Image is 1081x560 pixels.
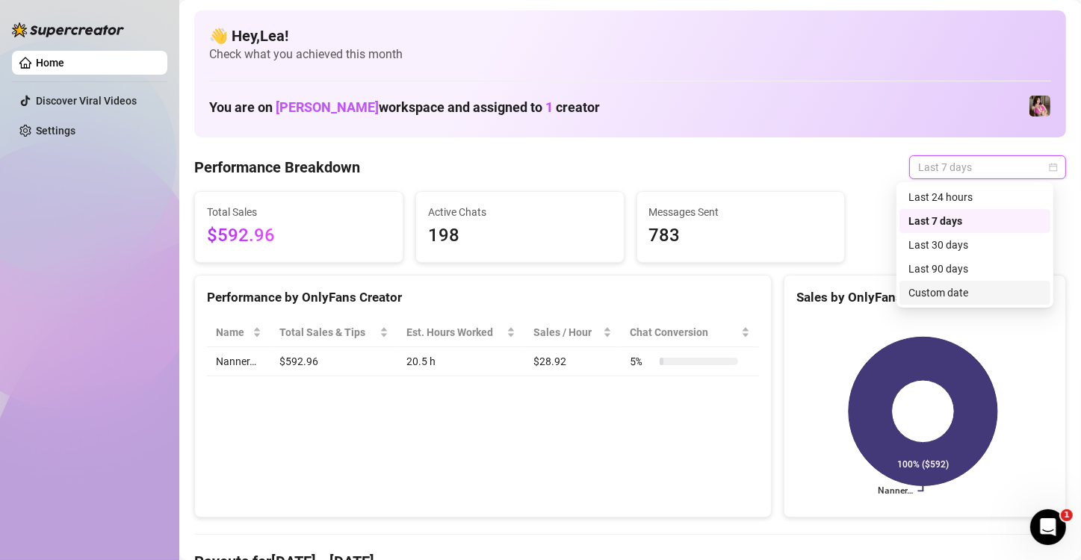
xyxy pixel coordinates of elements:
[279,324,376,340] span: Total Sales & Tips
[209,25,1051,46] h4: 👋 Hey, Lea !
[908,189,1041,205] div: Last 24 hours
[36,95,137,107] a: Discover Viral Videos
[1049,163,1058,172] span: calendar
[918,156,1057,178] span: Last 7 days
[397,347,524,376] td: 20.5 h
[406,324,504,340] div: Est. Hours Worked
[216,324,250,340] span: Name
[630,353,654,370] span: 5 %
[276,99,379,115] span: [PERSON_NAME]
[621,318,759,347] th: Chat Conversion
[908,237,1041,253] div: Last 30 days
[649,222,833,250] span: 783
[36,57,64,69] a: Home
[630,324,738,340] span: Chat Conversion
[12,22,124,37] img: logo-BBDzfeDw.svg
[428,204,612,220] span: Active Chats
[899,257,1050,281] div: Last 90 days
[908,213,1041,229] div: Last 7 days
[194,157,360,178] h4: Performance Breakdown
[899,185,1050,209] div: Last 24 hours
[908,284,1041,301] div: Custom date
[899,209,1050,233] div: Last 7 days
[270,318,397,347] th: Total Sales & Tips
[545,99,553,115] span: 1
[36,125,75,137] a: Settings
[524,318,621,347] th: Sales / Hour
[209,99,600,116] h1: You are on workspace and assigned to creator
[1061,509,1073,521] span: 1
[524,347,621,376] td: $28.92
[209,46,1051,63] span: Check what you achieved this month
[649,204,833,220] span: Messages Sent
[207,347,270,376] td: Nanner…
[207,222,391,250] span: $592.96
[899,281,1050,305] div: Custom date
[207,318,270,347] th: Name
[270,347,397,376] td: $592.96
[207,204,391,220] span: Total Sales
[908,261,1041,277] div: Last 90 days
[533,324,600,340] span: Sales / Hour
[878,486,913,497] text: Nanner…
[428,222,612,250] span: 198
[1029,96,1050,116] img: Nanner
[796,287,1053,308] div: Sales by OnlyFans Creator
[207,287,759,308] div: Performance by OnlyFans Creator
[1030,509,1066,545] iframe: Intercom live chat
[899,233,1050,257] div: Last 30 days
